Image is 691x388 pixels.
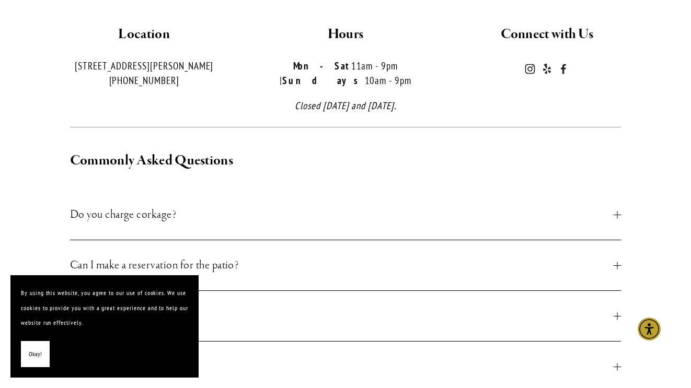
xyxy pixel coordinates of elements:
strong: Mon-Sat [293,60,351,72]
a: Novo Restaurant and Lounge [558,64,569,74]
a: Instagram [525,64,535,74]
button: Where do I find parking? [70,291,621,341]
span: Can I bring my dog? [70,357,614,376]
p: By using this website, you agree to our use of cookies. We use cookies to provide you with a grea... [21,286,188,331]
p: [STREET_ADDRESS][PERSON_NAME] [PHONE_NUMBER] [52,58,236,88]
button: Do you charge corkage? [70,190,621,240]
button: Can I make a reservation for the patio? [70,240,621,290]
h2: Commonly Asked Questions [70,150,621,172]
section: Cookie banner [10,275,199,378]
em: Closed [DATE] and [DATE]. [295,99,396,112]
span: Can I make a reservation for the patio? [70,256,614,275]
h2: Hours [254,23,437,45]
strong: Sundays [282,74,365,87]
button: Okay! [21,341,50,368]
a: Yelp [542,64,552,74]
h2: Location [52,23,236,45]
p: 11am - 9pm | 10am - 9pm [254,58,437,88]
span: Do you charge corkage? [70,205,614,224]
div: Accessibility Menu [638,318,661,340]
span: Okay! [29,347,42,362]
span: Where do I find parking? [70,307,614,325]
h2: Connect with Us [455,23,639,45]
